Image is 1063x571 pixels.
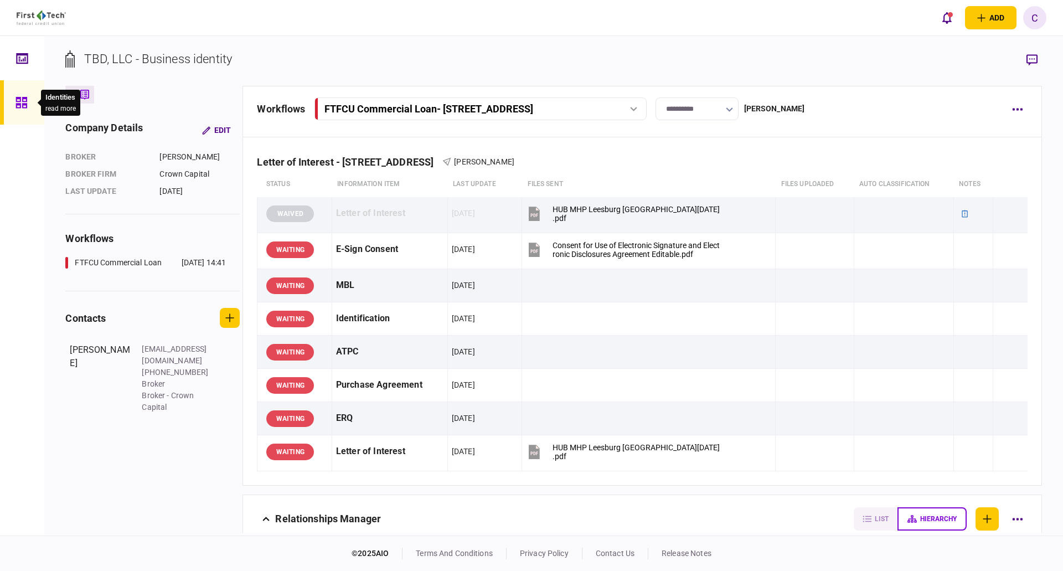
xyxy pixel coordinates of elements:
div: [DATE] [452,413,475,424]
div: © 2025 AIO [352,548,403,559]
div: Purchase Agreement [336,373,443,398]
th: files sent [522,172,776,197]
div: Broker [142,378,214,390]
th: status [257,172,332,197]
th: Information item [332,172,447,197]
div: [DATE] [452,208,475,219]
div: company details [65,120,143,140]
button: HUB MHP Leesburg FL_LOI_10.07.25.pdf [526,439,720,464]
button: Consent for Use of Electronic Signature and Electronic Disclosures Agreement Editable.pdf [526,237,720,262]
button: read more [45,105,76,112]
div: ERQ [336,406,443,431]
button: C [1023,6,1046,29]
div: HUB MHP Leesburg FL_LOI_10.07.25.pdf [553,443,720,461]
div: Crown Capital [159,168,240,180]
div: Letter of Interest [336,201,443,226]
div: workflows [257,101,305,116]
div: contacts [65,311,106,326]
button: hierarchy [897,507,967,531]
div: WAITING [266,311,314,327]
div: WAITING [266,241,314,258]
img: client company logo [17,11,66,25]
div: FTFCU Commercial Loan [75,257,162,269]
span: [PERSON_NAME] [454,157,514,166]
div: WAITING [266,377,314,394]
div: E-Sign Consent [336,237,443,262]
a: privacy policy [520,549,569,558]
div: HUB MHP Leesburg FL_LOI_10.06.25.pdf [553,205,720,223]
th: last update [447,172,522,197]
div: FTFCU Commercial Loan - [STREET_ADDRESS] [324,103,533,115]
div: [PERSON_NAME] [70,343,131,413]
div: Identification [336,306,443,331]
button: open adding identity options [965,6,1016,29]
div: [PERSON_NAME] [159,151,240,163]
div: Letter of Interest - [STREET_ADDRESS] [257,156,442,168]
div: broker firm [65,168,148,180]
div: [DATE] 14:41 [182,257,226,269]
span: hierarchy [920,515,957,523]
div: Broker [65,151,148,163]
div: MBL [336,273,443,298]
span: list [875,515,889,523]
div: WAIVED [266,205,314,222]
a: FTFCU Commercial Loan[DATE] 14:41 [65,257,226,269]
div: ATPC [336,339,443,364]
div: last update [65,186,148,197]
div: [DATE] [452,313,475,324]
div: Consent for Use of Electronic Signature and Electronic Disclosures Agreement Editable.pdf [553,241,720,259]
div: Broker - Crown Capital [142,390,214,413]
div: [DATE] [452,244,475,255]
div: Identities [45,92,76,103]
div: WAITING [266,444,314,460]
div: [DATE] [452,446,475,457]
div: Letter of Interest [336,439,443,464]
button: open notifications list [935,6,958,29]
div: WAITING [266,344,314,361]
button: FTFCU Commercial Loan- [STREET_ADDRESS] [314,97,647,120]
div: TBD, LLC - Business identity [84,50,232,68]
th: auto classification [854,172,953,197]
a: contact us [596,549,634,558]
button: HUB MHP Leesburg FL_LOI_10.06.25.pdf [526,201,720,226]
div: Relationships Manager [275,507,381,531]
th: Files uploaded [776,172,854,197]
div: [PERSON_NAME] [744,103,805,115]
div: [DATE] [159,186,240,197]
a: release notes [662,549,711,558]
div: [EMAIL_ADDRESS][DOMAIN_NAME] [142,343,214,367]
div: WAITING [266,410,314,427]
button: list [854,507,897,531]
div: [DATE] [452,280,475,291]
th: notes [953,172,993,197]
div: WAITING [266,277,314,294]
div: workflows [65,231,240,246]
button: Edit [193,120,240,140]
a: terms and conditions [416,549,493,558]
div: [DATE] [452,346,475,357]
div: [PHONE_NUMBER] [142,367,214,378]
div: [DATE] [452,379,475,390]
